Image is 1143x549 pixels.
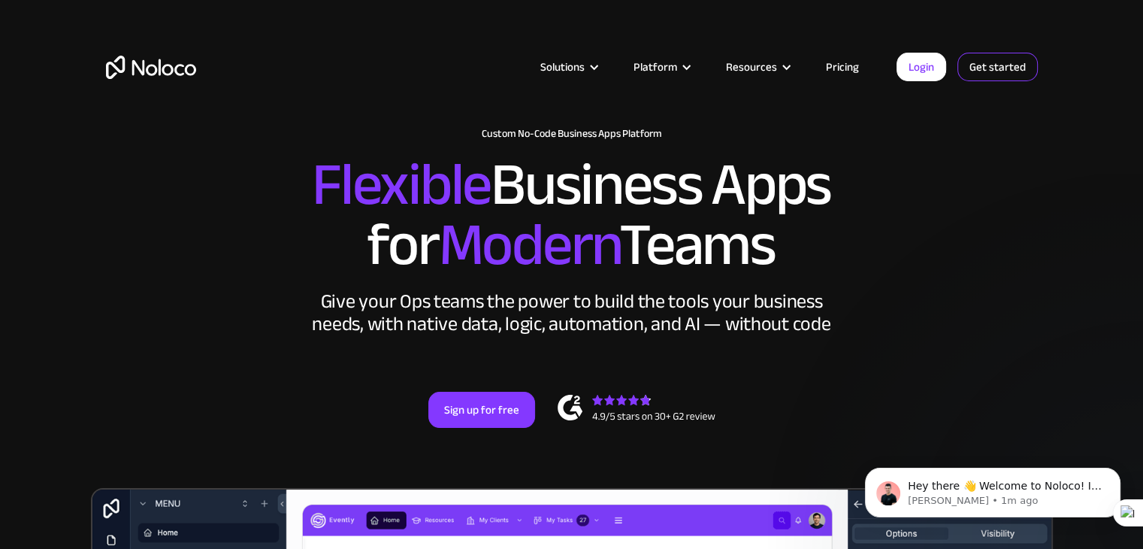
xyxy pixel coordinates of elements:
h2: Business Apps for Teams [106,155,1038,275]
div: Resources [707,57,807,77]
div: Give your Ops teams the power to build the tools your business needs, with native data, logic, au... [309,290,835,335]
a: Login [897,53,946,81]
div: Platform [615,57,707,77]
a: Get started [957,53,1038,81]
div: Resources [726,57,777,77]
div: Platform [633,57,677,77]
a: Sign up for free [428,392,535,428]
a: Pricing [807,57,878,77]
div: Solutions [540,57,585,77]
a: home [106,56,196,79]
span: Flexible [312,129,491,241]
div: Solutions [522,57,615,77]
iframe: Intercom notifications message [842,436,1143,541]
span: Modern [438,189,619,301]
